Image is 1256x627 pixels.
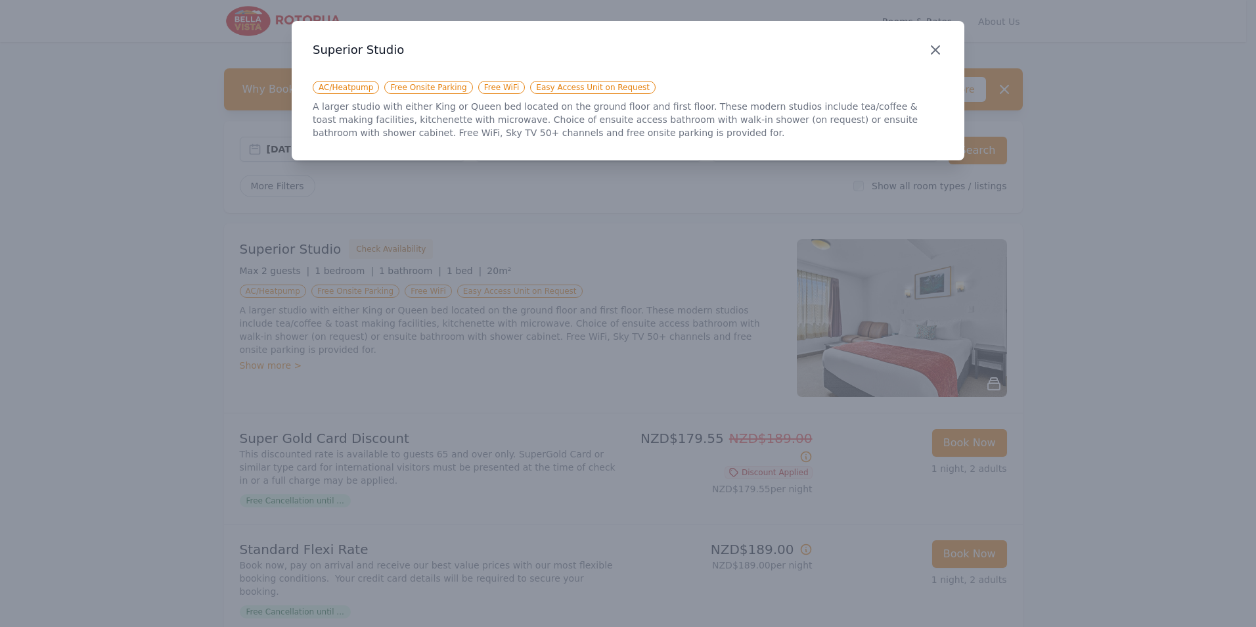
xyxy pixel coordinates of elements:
[384,81,472,94] span: Free Onsite Parking
[313,100,943,139] p: A larger studio with either King or Queen bed located on the ground floor and first floor. These ...
[478,81,526,94] span: Free WiFi
[313,42,943,58] h3: Superior Studio
[313,81,379,94] span: AC/Heatpump
[530,81,656,94] span: Easy Access Unit on Request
